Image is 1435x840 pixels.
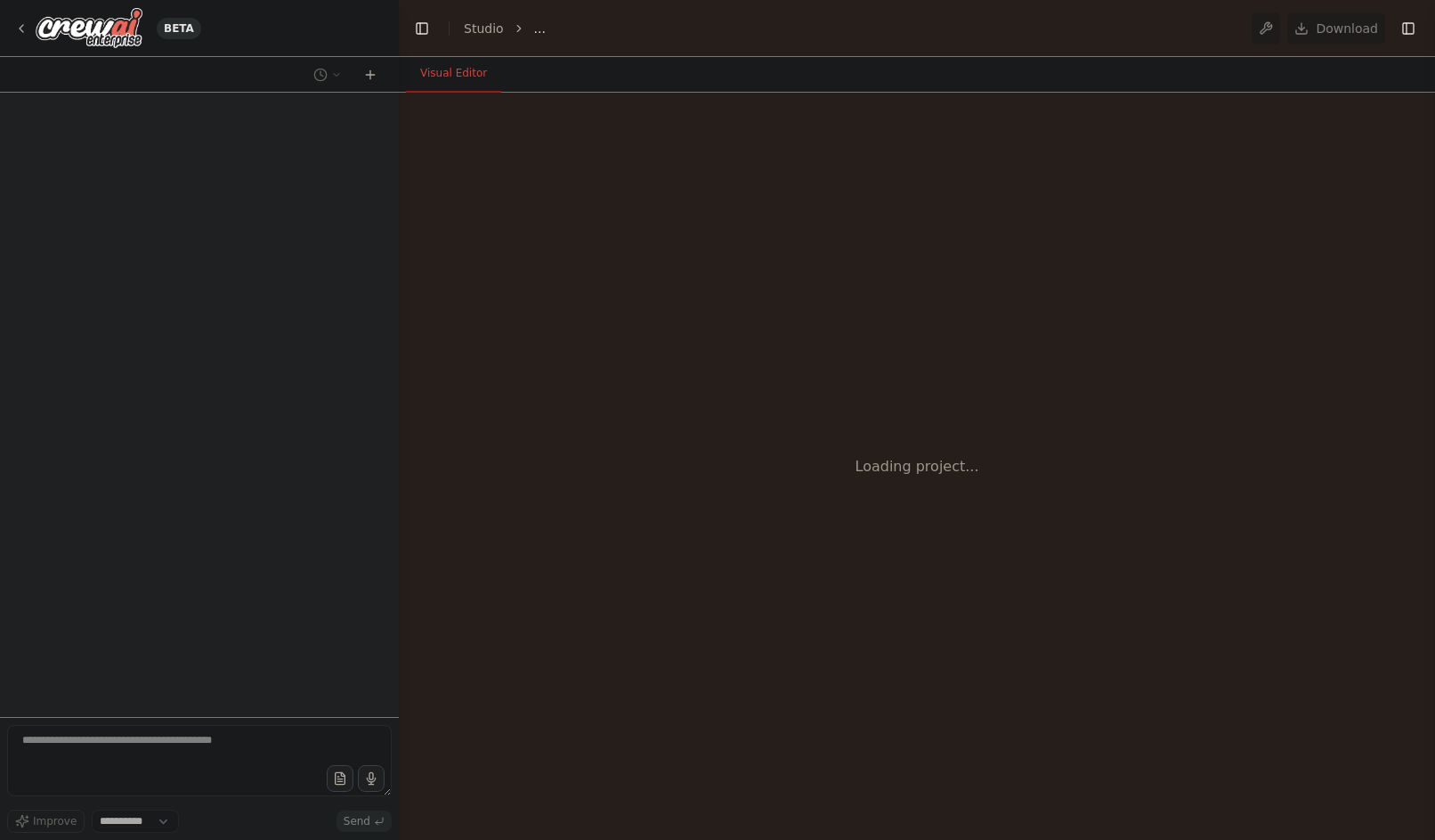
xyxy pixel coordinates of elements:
[464,21,504,36] a: Studio
[855,456,979,477] div: Loading project...
[464,20,546,37] nav: breadcrumb
[406,55,501,93] button: Visual Editor
[36,8,142,48] img: Logo
[344,814,370,828] span: Send
[358,765,385,792] button: Click to speak your automation idea
[534,20,546,37] span: ...
[336,811,392,832] button: Send
[1396,16,1421,41] button: Show right sidebar
[33,814,77,828] span: Improve
[306,64,349,86] button: Switch to previous chat
[7,810,85,833] button: Improve
[409,16,434,41] button: Hide left sidebar
[157,18,201,39] div: BETA
[356,64,385,86] button: Start a new chat
[327,765,353,792] button: Upload files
